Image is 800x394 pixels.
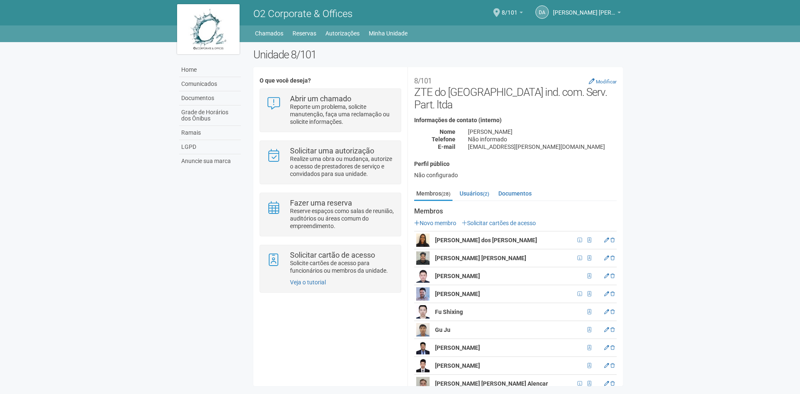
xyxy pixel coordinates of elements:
strong: [PERSON_NAME] [435,344,480,351]
a: Excluir membro [610,273,615,279]
strong: [PERSON_NAME] [435,273,480,279]
h4: O que você deseja? [260,78,401,84]
a: Anuncie sua marca [179,154,241,168]
a: DA [535,5,549,19]
a: Solicitar uma autorização Realize uma obra ou mudança, autorize o acesso de prestadores de serviç... [266,147,394,178]
strong: [PERSON_NAME] [PERSON_NAME] [435,255,526,261]
a: Editar membro [604,237,609,243]
a: Minha Unidade [369,28,407,39]
a: LGPD [179,140,241,154]
strong: E-mail [438,143,455,150]
img: user.png [416,323,430,336]
a: Editar membro [604,363,609,369]
div: Não informado [462,136,623,143]
small: (28) [441,191,450,197]
a: Excluir membro [610,363,615,369]
a: Fazer uma reserva Reserve espaços como salas de reunião, auditórios ou áreas comum do empreendime... [266,199,394,230]
a: [PERSON_NAME] [PERSON_NAME] [PERSON_NAME] [553,10,621,17]
strong: Solicitar uma autorização [290,146,374,155]
a: Comunicados [179,77,241,91]
a: Editar membro [604,291,609,297]
a: Documentos [496,187,534,200]
img: user.png [416,377,430,390]
strong: Abrir um chamado [290,94,351,103]
a: Excluir membro [610,327,615,333]
h2: ZTE do [GEOGRAPHIC_DATA] ind. com. Serv. Part. ltda [414,73,617,111]
span: 8/101 [502,1,517,16]
a: Chamados [255,28,283,39]
div: [EMAIL_ADDRESS][PERSON_NAME][DOMAIN_NAME] [462,143,623,151]
a: Abrir um chamado Reporte um problema, solicite manutenção, faça uma reclamação ou solicite inform... [266,95,394,125]
strong: Solicitar cartão de acesso [290,251,375,259]
a: Editar membro [604,345,609,351]
a: Excluir membro [610,381,615,386]
p: Realize uma obra ou mudança, autorize o acesso de prestadores de serviço e convidados para sua un... [290,155,395,178]
strong: Fu Shixing [435,309,463,315]
strong: Nome [440,128,455,135]
a: Excluir membro [610,237,615,243]
strong: Gu Ju [435,326,450,333]
img: user.png [416,233,430,247]
h4: Informações de contato (interno) [414,117,617,123]
strong: [PERSON_NAME] [435,362,480,369]
a: Modificar [589,78,617,85]
a: Reservas [292,28,316,39]
img: user.png [416,269,430,283]
a: Solicitar cartão de acesso Solicite cartões de acesso para funcionários ou membros da unidade. [266,251,394,274]
p: Reserve espaços como salas de reunião, auditórios ou áreas comum do empreendimento. [290,207,395,230]
img: user.png [416,305,430,319]
span: O2 Corporate & Offices [253,8,352,20]
small: (2) [483,191,489,197]
a: Autorizações [325,28,360,39]
a: Home [179,63,241,77]
a: Editar membro [604,309,609,315]
h4: Perfil público [414,161,617,167]
strong: [PERSON_NAME] dos [PERSON_NAME] [435,237,537,243]
a: Excluir membro [610,255,615,261]
p: Solicite cartões de acesso para funcionários ou membros da unidade. [290,259,395,274]
strong: Telefone [432,136,455,143]
strong: [PERSON_NAME] [435,291,480,297]
small: 8/101 [414,77,432,85]
div: [PERSON_NAME] [462,128,623,136]
a: Editar membro [604,273,609,279]
a: Editar membro [604,381,609,386]
span: Daniel Andres Soto Lozada [553,1,615,16]
a: Novo membro [414,220,456,226]
a: 8/101 [502,10,523,17]
img: logo.jpg [177,4,240,54]
small: Modificar [596,79,617,85]
h2: Unidade 8/101 [253,48,623,61]
a: Excluir membro [610,309,615,315]
img: user.png [416,287,430,301]
a: Editar membro [604,255,609,261]
a: Grade de Horários dos Ônibus [179,105,241,126]
a: Usuários(2) [457,187,491,200]
p: Reporte um problema, solicite manutenção, faça uma reclamação ou solicite informações. [290,103,395,125]
a: Excluir membro [610,291,615,297]
div: Não configurado [414,171,617,179]
strong: [PERSON_NAME] [PERSON_NAME] Alencar [435,380,548,387]
a: Membros(28) [414,187,452,201]
a: Excluir membro [610,345,615,351]
a: Documentos [179,91,241,105]
a: Veja o tutorial [290,279,326,286]
img: user.png [416,341,430,354]
img: user.png [416,359,430,372]
strong: Membros [414,208,617,215]
img: user.png [416,251,430,265]
a: Editar membro [604,327,609,333]
a: Solicitar cartões de acesso [462,220,536,226]
a: Ramais [179,126,241,140]
strong: Fazer uma reserva [290,198,352,207]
